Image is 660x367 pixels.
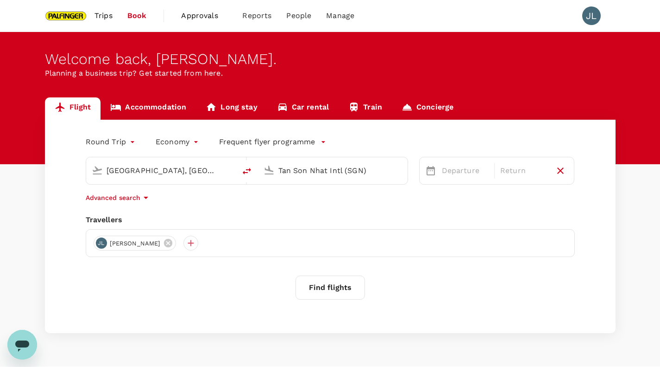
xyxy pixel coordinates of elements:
[295,276,365,300] button: Find flights
[96,238,107,249] div: JL
[86,135,138,149] div: Round Trip
[45,97,101,120] a: Flight
[326,10,354,21] span: Manage
[94,10,113,21] span: Trips
[401,169,403,171] button: Open
[45,68,616,79] p: Planning a business trip? Get started from here.
[242,10,271,21] span: Reports
[86,193,140,202] p: Advanced search
[278,163,388,178] input: Going to
[229,169,231,171] button: Open
[127,10,147,21] span: Book
[392,97,463,120] a: Concierge
[219,136,315,148] p: Frequent flyer programme
[94,236,176,251] div: JL[PERSON_NAME]
[86,214,575,225] div: Travellers
[86,192,151,203] button: Advanced search
[156,135,201,149] div: Economy
[104,239,166,248] span: [PERSON_NAME]
[267,97,339,120] a: Car rental
[107,163,216,178] input: Depart from
[500,165,547,176] p: Return
[45,6,88,26] img: Palfinger Asia Pacific Pte Ltd
[181,10,227,21] span: Approvals
[45,51,616,68] div: Welcome back , [PERSON_NAME] .
[236,160,258,182] button: delete
[582,6,601,25] div: JL
[286,10,311,21] span: People
[7,330,37,360] iframe: Button to launch messaging window
[442,165,489,176] p: Departure
[196,97,267,120] a: Long stay
[339,97,392,120] a: Train
[101,97,196,120] a: Accommodation
[219,136,326,148] button: Frequent flyer programme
